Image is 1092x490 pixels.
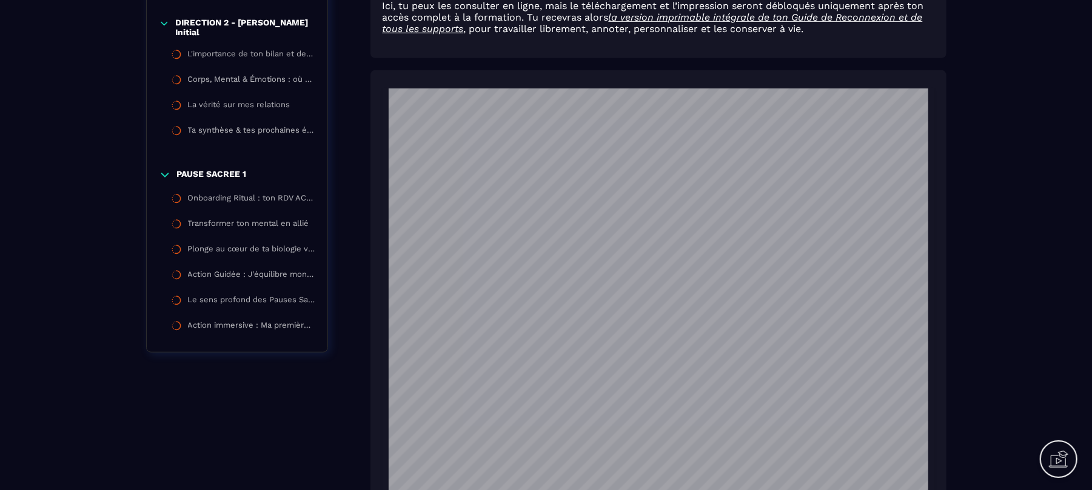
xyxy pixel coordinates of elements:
[188,125,315,139] div: Ta synthèse & tes prochaines étapes de réussite
[175,18,315,37] p: DIRECTION 2 - [PERSON_NAME] Initial
[188,193,315,207] div: Onboarding Ritual : ton RDV ACCUEIL avec moi
[188,74,315,88] div: Corps, Mental & Émotions : où en es-tu ?
[188,49,315,62] div: L'importance de ton bilan et de ton parcours ciblé
[188,270,315,283] div: Action Guidée : J'équilibre mon système nerveux
[188,320,315,334] div: Action immersive : Ma première Pause sacrée
[188,219,309,232] div: Transformer ton mental en allié
[177,169,247,181] p: PAUSE SACREE 1
[188,100,290,113] div: La vérité sur mes relations
[188,295,315,308] div: Le sens profond des Pauses Sacrées
[383,12,923,35] u: la version imprimable intégrale de ton Guide de Reconnexion et de tous les supports
[188,244,315,257] div: Plonge au cœur de ta biologie vivante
